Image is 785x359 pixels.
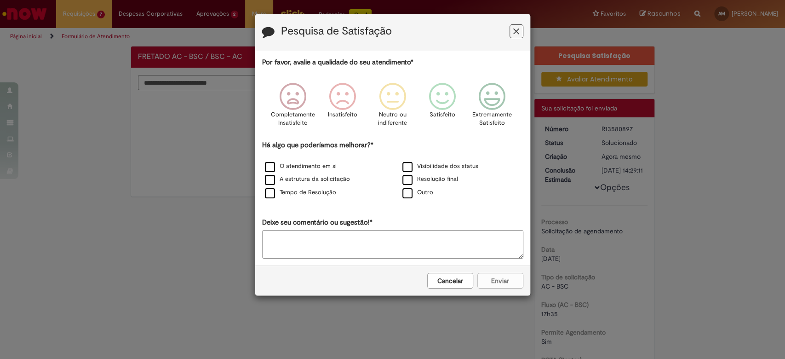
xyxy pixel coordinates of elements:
[265,175,350,184] label: A estrutura da solicitação
[402,175,458,184] label: Resolução final
[427,273,473,289] button: Cancelar
[472,110,512,127] p: Extremamente Satisfeito
[265,162,337,171] label: O atendimento em si
[402,162,478,171] label: Visibilidade dos status
[369,76,416,139] div: Neutro ou indiferente
[328,110,357,119] p: Insatisfeito
[271,110,315,127] p: Completamente Insatisfeito
[430,110,455,119] p: Satisfeito
[265,188,336,197] label: Tempo de Resolução
[469,76,516,139] div: Extremamente Satisfeito
[402,188,433,197] label: Outro
[262,140,523,200] div: Há algo que poderíamos melhorar?*
[262,218,372,227] label: Deixe seu comentário ou sugestão!*
[319,76,366,139] div: Insatisfeito
[281,25,392,37] label: Pesquisa de Satisfação
[262,58,413,67] label: Por favor, avalie a qualidade do seu atendimento*
[376,110,409,127] p: Neutro ou indiferente
[419,76,466,139] div: Satisfeito
[269,76,316,139] div: Completamente Insatisfeito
